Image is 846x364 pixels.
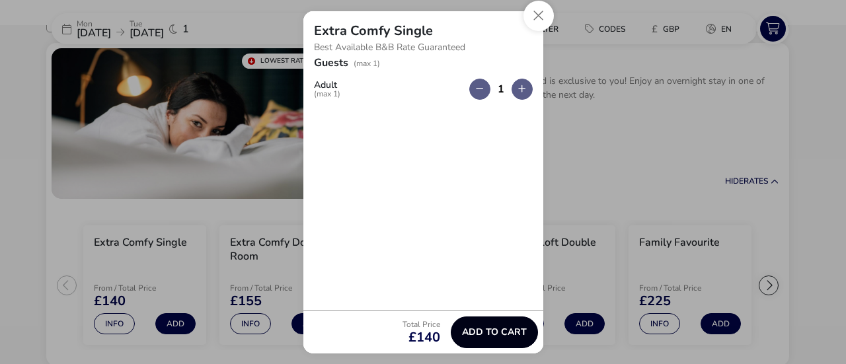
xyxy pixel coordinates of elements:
[523,1,554,31] button: Close
[314,90,340,98] span: (max 1)
[314,38,533,57] p: Best Available B&B Rate Guaranteed
[403,331,440,344] span: £140
[451,316,538,348] button: Add to cart
[403,320,440,328] p: Total Price
[314,22,433,40] h2: Extra Comfy Single
[314,81,351,98] label: Adult
[314,55,348,86] h2: Guests
[354,58,380,69] span: (max 1)
[462,327,527,337] span: Add to cart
